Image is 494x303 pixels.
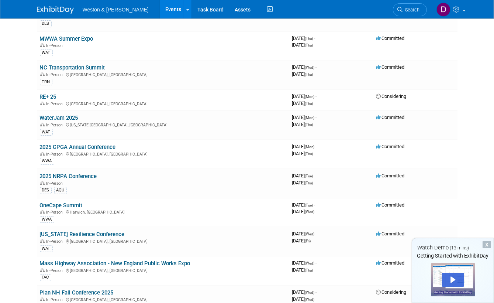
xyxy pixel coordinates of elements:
[376,173,405,178] span: Committed
[46,210,65,215] span: In-Person
[292,35,315,41] span: [DATE]
[292,238,311,244] span: [DATE]
[376,115,405,120] span: Committed
[292,296,315,302] span: [DATE]
[442,273,464,287] div: Play
[292,267,313,273] span: [DATE]
[40,71,286,77] div: [GEOGRAPHIC_DATA], [GEOGRAPHIC_DATA]
[316,144,317,149] span: -
[40,64,105,71] a: NC Transportation Summit
[40,79,52,85] div: TRN
[305,210,315,214] span: (Wed)
[305,261,315,265] span: (Wed)
[412,244,494,252] div: Watch Demo
[403,7,420,13] span: Search
[305,152,313,156] span: (Thu)
[40,231,125,238] a: [US_STATE] Resilience Conference
[46,123,65,127] span: In-Person
[393,3,427,16] a: Search
[40,289,114,296] a: Plan NH Fall Conference 2025
[40,268,45,272] img: In-Person Event
[292,202,315,208] span: [DATE]
[305,290,315,295] span: (Wed)
[40,297,45,301] img: In-Person Event
[40,267,286,273] div: [GEOGRAPHIC_DATA], [GEOGRAPHIC_DATA]
[40,187,52,194] div: DES
[40,20,52,27] div: DES
[40,239,45,243] img: In-Person Event
[376,289,407,295] span: Considering
[305,37,313,41] span: (Thu)
[40,93,56,100] a: RE+ 25
[376,231,405,236] span: Committed
[292,115,317,120] span: [DATE]
[292,144,317,149] span: [DATE]
[40,274,51,281] div: FAC
[316,231,317,236] span: -
[305,145,315,149] span: (Mon)
[292,42,313,48] span: [DATE]
[40,123,45,126] img: In-Person Event
[292,289,317,295] span: [DATE]
[376,202,405,208] span: Committed
[40,238,286,244] div: [GEOGRAPHIC_DATA], [GEOGRAPHIC_DATA]
[46,297,65,302] span: In-Person
[40,173,97,180] a: 2025 NRPA Conference
[40,144,116,150] a: 2025 CPGA Annual Conference
[46,152,65,157] span: In-Person
[436,3,450,17] img: Daniel Herzog
[46,14,65,19] span: In-Person
[40,122,286,127] div: [US_STATE][GEOGRAPHIC_DATA], [GEOGRAPHIC_DATA]
[46,43,65,48] span: In-Person
[314,35,315,41] span: -
[292,64,317,70] span: [DATE]
[305,95,315,99] span: (Mon)
[376,35,405,41] span: Committed
[292,93,317,99] span: [DATE]
[305,239,311,243] span: (Fri)
[46,239,65,244] span: In-Person
[40,202,83,209] a: OneCape Summit
[40,102,45,105] img: In-Person Event
[40,35,93,42] a: MWWA Summer Expo
[376,260,405,266] span: Committed
[483,241,491,248] div: Dismiss
[292,173,315,178] span: [DATE]
[305,268,313,272] span: (Thu)
[314,173,315,178] span: -
[305,181,313,185] span: (Thu)
[305,123,313,127] span: (Thu)
[316,115,317,120] span: -
[316,93,317,99] span: -
[40,181,45,185] img: In-Person Event
[40,245,53,252] div: WAT
[316,260,317,266] span: -
[305,116,315,120] span: (Mon)
[37,6,74,14] img: ExhibitDay
[40,296,286,302] div: [GEOGRAPHIC_DATA], [GEOGRAPHIC_DATA]
[46,102,65,106] span: In-Person
[292,151,313,156] span: [DATE]
[40,43,45,47] img: In-Person Event
[46,268,65,273] span: In-Person
[292,101,313,106] span: [DATE]
[376,93,407,99] span: Considering
[40,260,190,267] a: Mass Highway Association - New England Public Works Expo
[305,72,313,76] span: (Thu)
[292,231,317,236] span: [DATE]
[40,216,54,223] div: WWA
[40,101,286,106] div: [GEOGRAPHIC_DATA], [GEOGRAPHIC_DATA]
[54,187,67,194] div: AQU
[305,65,315,69] span: (Wed)
[412,252,494,259] div: Getting Started with ExhibitDay
[46,181,65,186] span: In-Person
[292,209,315,214] span: [DATE]
[305,297,315,302] span: (Wed)
[292,260,317,266] span: [DATE]
[40,115,78,121] a: WaterJam 2025
[316,64,317,70] span: -
[40,209,286,215] div: Harwich, [GEOGRAPHIC_DATA]
[376,144,405,149] span: Committed
[305,43,313,47] span: (Thu)
[40,158,54,164] div: WWA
